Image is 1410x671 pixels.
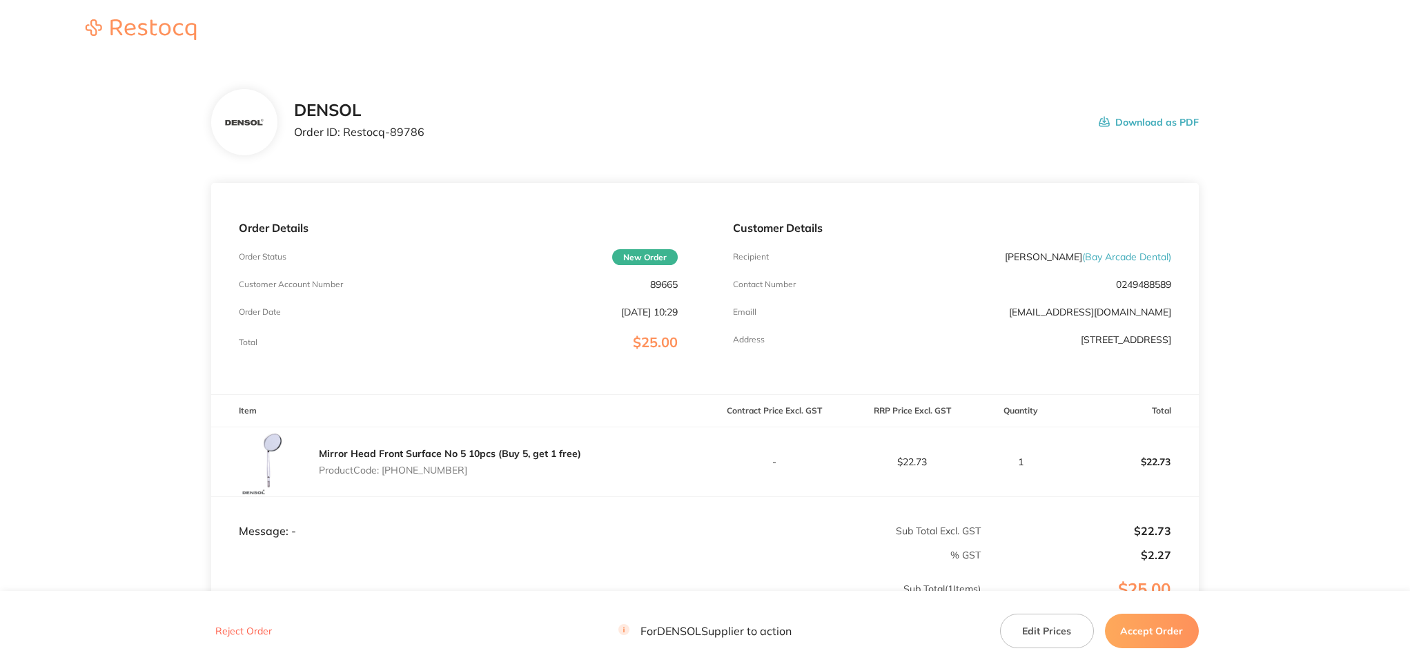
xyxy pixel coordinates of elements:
[982,549,1171,561] p: $2.27
[1081,334,1171,345] p: [STREET_ADDRESS]
[650,279,678,290] p: 89665
[1105,614,1199,648] button: Accept Order
[733,252,769,262] p: Recipient
[1005,251,1171,262] p: [PERSON_NAME]
[705,395,843,427] th: Contract Price Excl. GST
[211,496,705,538] td: Message: -
[211,395,705,427] th: Item
[222,100,267,145] img: Y2p0bmswZQ
[72,19,210,40] img: Restocq logo
[212,583,980,622] p: Sub Total ( 1 Items)
[294,126,424,138] p: Order ID: Restocq- 89786
[706,525,981,536] p: Sub Total Excl. GST
[843,395,981,427] th: RRP Price Excl. GST
[1060,395,1198,427] th: Total
[981,395,1060,427] th: Quantity
[1000,614,1094,648] button: Edit Prices
[618,625,792,638] p: For DENSOL Supplier to action
[239,252,286,262] p: Order Status
[239,307,281,317] p: Order Date
[1009,306,1171,318] a: [EMAIL_ADDRESS][DOMAIN_NAME]
[733,222,1171,234] p: Customer Details
[706,456,843,467] p: -
[319,465,581,476] p: Product Code: [PHONE_NUMBER]
[612,249,678,265] span: New Order
[1116,279,1171,290] p: 0249488589
[72,19,210,42] a: Restocq logo
[733,335,765,344] p: Address
[212,550,980,561] p: % GST
[733,307,756,317] p: Emaill
[239,222,677,234] p: Order Details
[844,456,981,467] p: $22.73
[621,307,678,318] p: [DATE] 10:29
[982,456,1059,467] p: 1
[239,280,343,289] p: Customer Account Number
[1082,251,1171,263] span: ( Bay Arcade Dental )
[982,525,1171,537] p: $22.73
[1099,101,1199,144] button: Download as PDF
[982,580,1198,627] p: $25.00
[633,333,678,351] span: $25.00
[319,447,581,460] a: Mirror Head Front Surface No 5 10pcs (Buy 5, get 1 free)
[733,280,796,289] p: Contact Number
[1061,445,1197,478] p: $22.73
[294,101,424,120] h2: DENSOL
[239,427,308,496] img: OTBhemRjYQ
[211,625,276,638] button: Reject Order
[239,338,257,347] p: Total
